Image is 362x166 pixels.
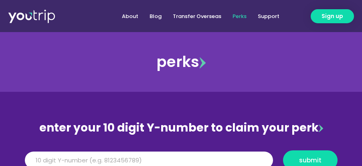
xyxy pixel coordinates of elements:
div: enter your 10 digit Y-number to claim your perk [21,117,342,138]
a: Transfer Overseas [167,9,227,24]
a: Sign up [311,9,354,23]
span: Sign up [322,12,343,20]
a: About [116,9,144,24]
nav: Menu [77,9,285,24]
a: Support [252,9,285,24]
span: submit [299,157,322,163]
a: Blog [144,9,167,24]
a: Perks [227,9,252,24]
